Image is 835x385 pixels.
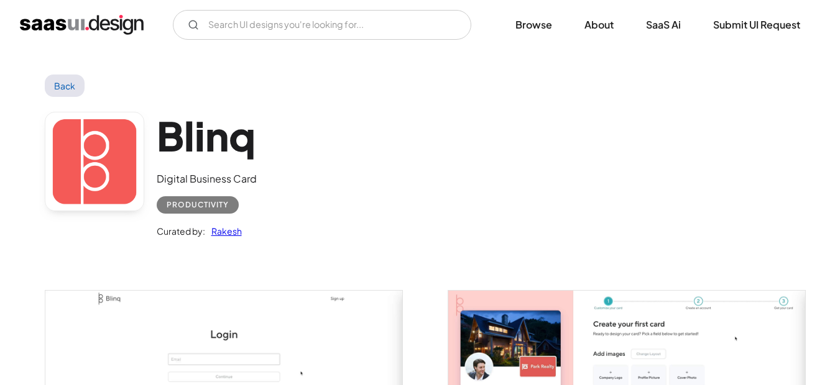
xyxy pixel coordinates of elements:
[570,11,629,38] a: About
[205,224,242,238] a: Rakesh
[167,197,229,212] div: Productivity
[157,171,257,186] div: Digital Business Card
[698,11,815,38] a: Submit UI Request
[173,10,471,40] input: Search UI designs you're looking for...
[157,112,257,160] h1: Blinq
[45,75,85,97] a: Back
[631,11,696,38] a: SaaS Ai
[157,224,205,238] div: Curated by:
[501,11,567,38] a: Browse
